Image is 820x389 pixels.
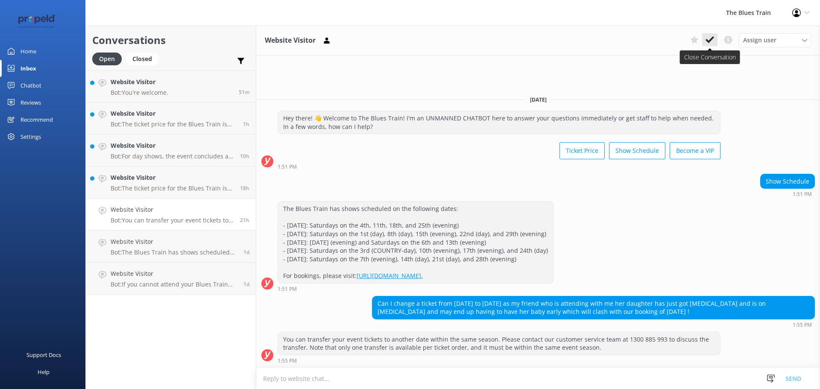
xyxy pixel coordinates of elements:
span: Oct 09 2025 04:58pm (UTC +11:00) Australia/Sydney [240,184,249,192]
div: Oct 09 2025 01:51pm (UTC +11:00) Australia/Sydney [760,191,815,197]
p: Bot: The ticket price for the Blues Train is currently $175 per person. This includes the night o... [111,184,234,192]
a: Website VisitorBot:For day shows, the event concludes at approximately 4.45pm. For evening shows,... [86,135,256,167]
div: Oct 09 2025 01:51pm (UTC +11:00) Australia/Sydney [278,286,553,292]
span: Assign user [743,35,776,45]
a: Website VisitorBot:You can transfer your event tickets to another date within the same season. Pl... [86,199,256,231]
div: Closed [126,53,158,65]
a: Closed [126,54,163,63]
button: Show Schedule [609,142,665,159]
a: Website VisitorBot:The ticket price for the Blues Train is currently $175 per person. This includ... [86,102,256,135]
span: Oct 10 2025 10:57am (UTC +11:00) Australia/Sydney [239,88,249,96]
span: Oct 08 2025 02:25pm (UTC +11:00) Australia/Sydney [243,281,249,288]
h4: Website Visitor [111,141,234,150]
h4: Website Visitor [111,237,237,246]
div: Oct 09 2025 01:55pm (UTC +11:00) Australia/Sydney [278,357,720,363]
strong: 1:51 PM [278,164,297,170]
div: Settings [20,128,41,145]
span: [DATE] [525,96,552,103]
a: Website VisitorBot:The Blues Train has shows scheduled on the following dates: - [DATE]: Saturday... [86,231,256,263]
div: The Blues Train has shows scheduled on the following dates: - [DATE]: Saturdays on the 4th, 11th,... [278,202,553,283]
div: Oct 09 2025 01:51pm (UTC +11:00) Australia/Sydney [278,164,720,170]
span: Oct 08 2025 02:40pm (UTC +11:00) Australia/Sydney [243,249,249,256]
a: Website VisitorBot:The ticket price for the Blues Train is currently $175 per person. This includ... [86,167,256,199]
span: Oct 09 2025 01:55pm (UTC +11:00) Australia/Sydney [240,216,249,224]
a: Open [92,54,126,63]
strong: 1:55 PM [793,322,812,328]
div: Recommend [20,111,53,128]
h4: Website Visitor [111,173,234,182]
p: Bot: If you cannot attend your Blues Train show date, you may be able to transfer your tickets to... [111,281,237,288]
span: Oct 10 2025 10:13am (UTC +11:00) Australia/Sydney [243,120,249,128]
div: Support Docs [26,346,61,363]
a: Website VisitorBot:You're welcome.51m [86,70,256,102]
p: Bot: You're welcome. [111,89,168,97]
h2: Conversations [92,32,249,48]
strong: 1:55 PM [278,358,297,363]
p: Bot: For day shows, the event concludes at approximately 4.45pm. For evening shows, it concludes ... [111,152,234,160]
div: Reviews [20,94,41,111]
div: Chatbot [20,77,41,94]
h4: Website Visitor [111,77,168,87]
p: Bot: The Blues Train has shows scheduled on the following dates: - [DATE]: Saturdays on the 4th, ... [111,249,237,256]
div: Inbox [20,60,36,77]
div: Assign User [739,33,811,47]
div: Home [20,43,36,60]
h4: Website Visitor [111,109,237,118]
strong: 1:51 PM [793,192,812,197]
button: Become a VIP [670,142,720,159]
h4: Website Visitor [111,205,234,214]
a: Website VisitorBot:If you cannot attend your Blues Train show date, you may be able to transfer y... [86,263,256,295]
span: Oct 10 2025 01:18am (UTC +11:00) Australia/Sydney [240,152,249,160]
div: Open [92,53,122,65]
strong: 1:51 PM [278,287,297,292]
h4: Website Visitor [111,269,237,278]
a: [URL][DOMAIN_NAME]. [357,272,423,280]
div: Help [38,363,50,380]
button: Ticket Price [559,142,605,159]
div: Hey there! 👋 Welcome to The Blues Train! I'm an UNMANNED CHATBOT here to answer your questions im... [278,111,720,134]
div: Can I change a ticket from [DATE] to [DATE] as my friend who is attending with me her daughter ha... [372,296,814,319]
div: Oct 09 2025 01:55pm (UTC +11:00) Australia/Sydney [372,322,815,328]
h3: Website Visitor [265,35,316,46]
div: Show Schedule [761,174,814,189]
p: Bot: You can transfer your event tickets to another date within the same season. Please contact o... [111,216,234,224]
div: You can transfer your event tickets to another date within the same season. Please contact our cu... [278,332,720,355]
p: Bot: The ticket price for the Blues Train is currently $175 per person. This includes the night o... [111,120,237,128]
img: 12-1677471078.png [13,15,62,29]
